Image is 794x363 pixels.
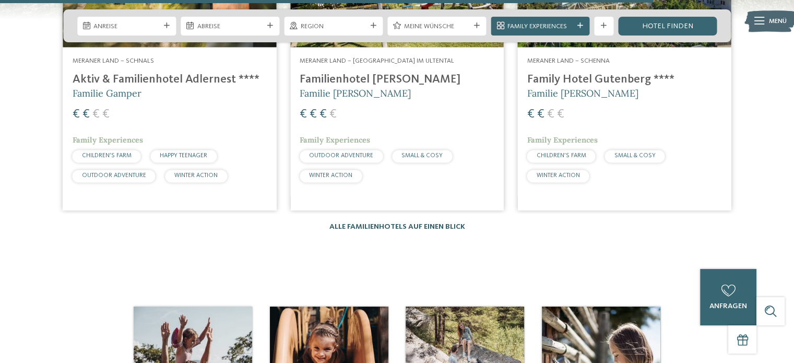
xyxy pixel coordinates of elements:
[507,22,573,31] span: Family Experiences
[614,153,656,159] span: SMALL & COSY
[401,153,443,159] span: SMALL & COSY
[310,108,317,121] span: €
[102,108,110,121] span: €
[92,108,100,121] span: €
[300,135,370,145] span: Family Experiences
[160,153,207,159] span: HAPPY TEENAGER
[329,223,465,230] a: Alle Familienhotels auf einen Blick
[547,108,554,121] span: €
[82,108,90,121] span: €
[329,108,337,121] span: €
[709,302,747,310] span: anfragen
[300,57,454,64] span: Meraner Land – [GEOGRAPHIC_DATA] im Ultental
[700,269,756,325] a: anfragen
[537,172,580,179] span: WINTER ACTION
[527,87,638,99] span: Familie [PERSON_NAME]
[73,135,143,145] span: Family Experiences
[404,22,470,31] span: Meine Wünsche
[527,135,598,145] span: Family Experiences
[527,73,721,87] h4: Family Hotel Gutenberg ****
[309,153,373,159] span: OUTDOOR ADVENTURE
[309,172,352,179] span: WINTER ACTION
[73,87,141,99] span: Familie Gamper
[174,172,218,179] span: WINTER ACTION
[557,108,564,121] span: €
[618,17,717,36] a: Hotel finden
[82,153,132,159] span: CHILDREN’S FARM
[93,22,159,31] span: Anreise
[301,22,366,31] span: Region
[73,73,267,87] h4: Aktiv & Familienhotel Adlernest ****
[73,108,80,121] span: €
[537,153,586,159] span: CHILDREN’S FARM
[73,57,154,64] span: Meraner Land – Schnals
[527,108,535,121] span: €
[82,172,146,179] span: OUTDOOR ADVENTURE
[300,73,494,87] h4: Familienhotel [PERSON_NAME]
[300,87,411,99] span: Familie [PERSON_NAME]
[197,22,263,31] span: Abreise
[300,108,307,121] span: €
[527,57,610,64] span: Meraner Land – Schenna
[319,108,327,121] span: €
[537,108,544,121] span: €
